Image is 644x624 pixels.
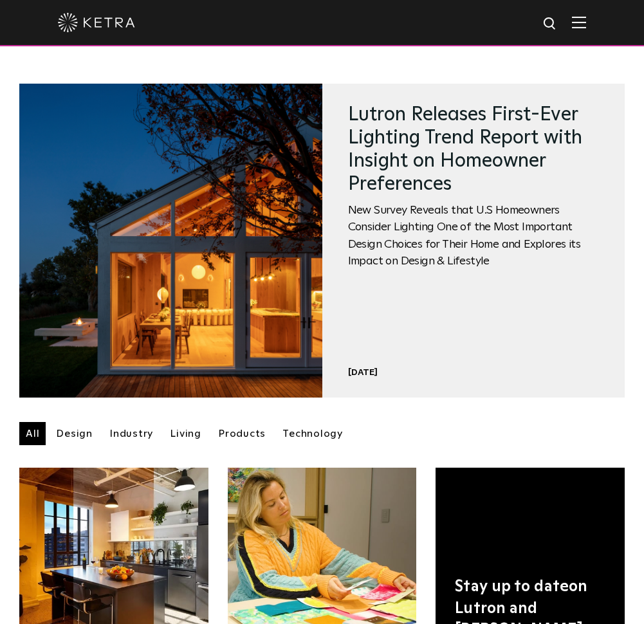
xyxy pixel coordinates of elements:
[19,422,46,445] a: All
[103,422,160,445] a: Industry
[572,16,586,28] img: Hamburger%20Nav.svg
[50,422,99,445] a: Design
[348,105,582,194] a: Lutron Releases First-Ever Lighting Trend Report with Insight on Homeowner Preferences
[542,16,558,32] img: search icon
[212,422,272,445] a: Products
[276,422,349,445] a: Technology
[348,202,600,270] span: New Survey Reveals that U.S Homeowners Consider Lighting One of the Most Important Design Choices...
[58,13,135,32] img: ketra-logo-2019-white
[163,422,208,445] a: Living
[348,367,600,378] div: [DATE]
